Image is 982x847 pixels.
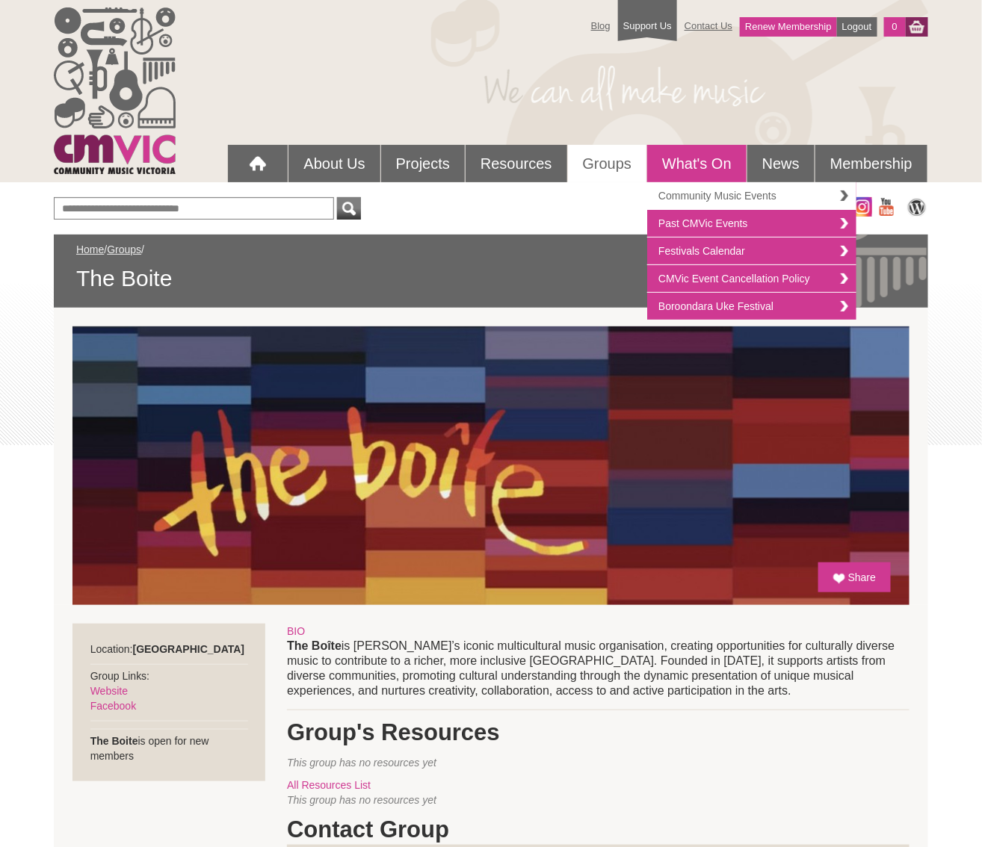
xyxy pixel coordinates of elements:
a: Festivals Calendar [647,238,856,265]
a: Facebook [90,700,136,712]
a: CMVic Event Cancellation Policy [647,265,856,293]
img: The Boite [72,326,910,605]
a: Resources [466,145,567,182]
strong: [GEOGRAPHIC_DATA] [133,643,245,655]
a: Membership [815,145,927,182]
a: 0 [884,17,906,37]
h1: Group's Resources [287,718,910,748]
a: Groups [568,145,647,182]
div: Location: Group Links: is open for new members [72,624,266,781]
a: Past CMVic Events [647,210,856,238]
p: is [PERSON_NAME]’s iconic multicultural music organisation, creating opportunities for culturally... [287,639,910,698]
a: Blog [584,13,618,39]
a: Home [76,243,104,255]
img: icon-instagram.png [853,197,872,217]
strong: The Boite [90,735,138,747]
div: / / [76,242,906,293]
span: The Boite [76,264,906,293]
a: Contact Us [677,13,740,39]
a: What's On [647,145,747,182]
a: Boroondara Uke Festival [647,293,856,320]
div: All Resources List [287,778,910,792]
a: Website [90,685,128,697]
div: BIO [287,624,910,639]
a: Groups [107,243,141,255]
img: cmvic_logo.png [54,7,176,174]
a: Logout [837,17,877,37]
a: About Us [288,145,380,182]
strong: The Boîte [287,639,342,652]
img: CMVic Blog [906,197,928,217]
a: Share [818,562,891,592]
span: This group has no resources yet [287,794,436,806]
a: Projects [381,145,465,182]
a: News [747,145,815,182]
span: This group has no resources yet [287,757,436,769]
h1: Contact Group [287,815,910,845]
a: Community Music Events [647,182,856,210]
a: Renew Membership [740,17,837,37]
